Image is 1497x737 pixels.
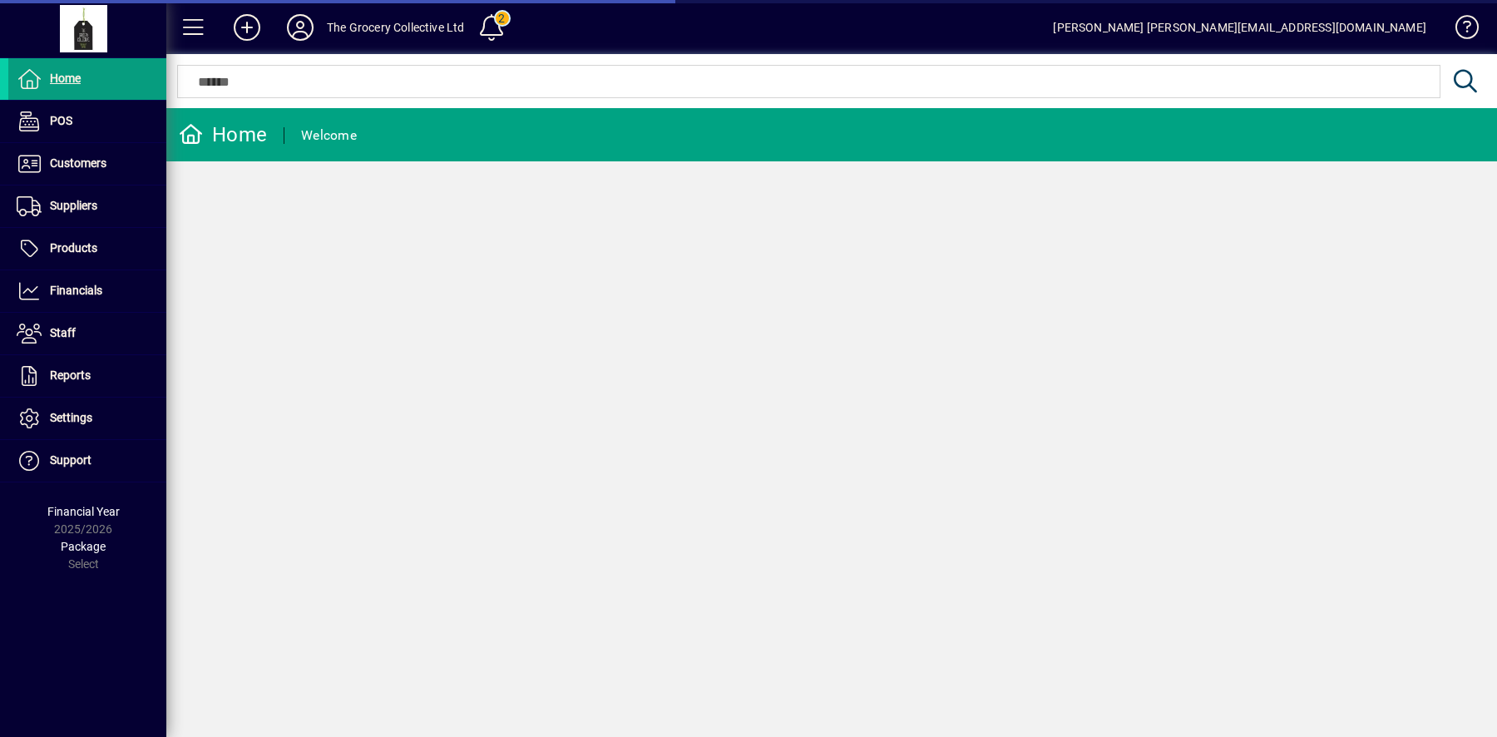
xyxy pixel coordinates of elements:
span: Settings [50,411,92,424]
span: Customers [50,156,106,170]
div: Home [179,121,267,148]
a: POS [8,101,166,142]
span: Package [61,540,106,553]
span: Suppliers [50,199,97,212]
div: [PERSON_NAME] [PERSON_NAME][EMAIL_ADDRESS][DOMAIN_NAME] [1053,14,1426,41]
a: Settings [8,398,166,439]
a: Products [8,228,166,270]
div: The Grocery Collective Ltd [327,14,465,41]
button: Add [220,12,274,42]
a: Staff [8,313,166,354]
div: Welcome [301,122,357,149]
a: Knowledge Base [1443,3,1476,57]
a: Support [8,440,166,482]
span: Home [50,72,81,85]
a: Customers [8,143,166,185]
a: Suppliers [8,185,166,227]
span: Staff [50,326,76,339]
span: Products [50,241,97,255]
button: Profile [274,12,327,42]
span: Reports [50,368,91,382]
a: Reports [8,355,166,397]
a: Financials [8,270,166,312]
span: Support [50,453,91,467]
span: POS [50,114,72,127]
span: Financial Year [47,505,120,518]
span: Financials [50,284,102,297]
